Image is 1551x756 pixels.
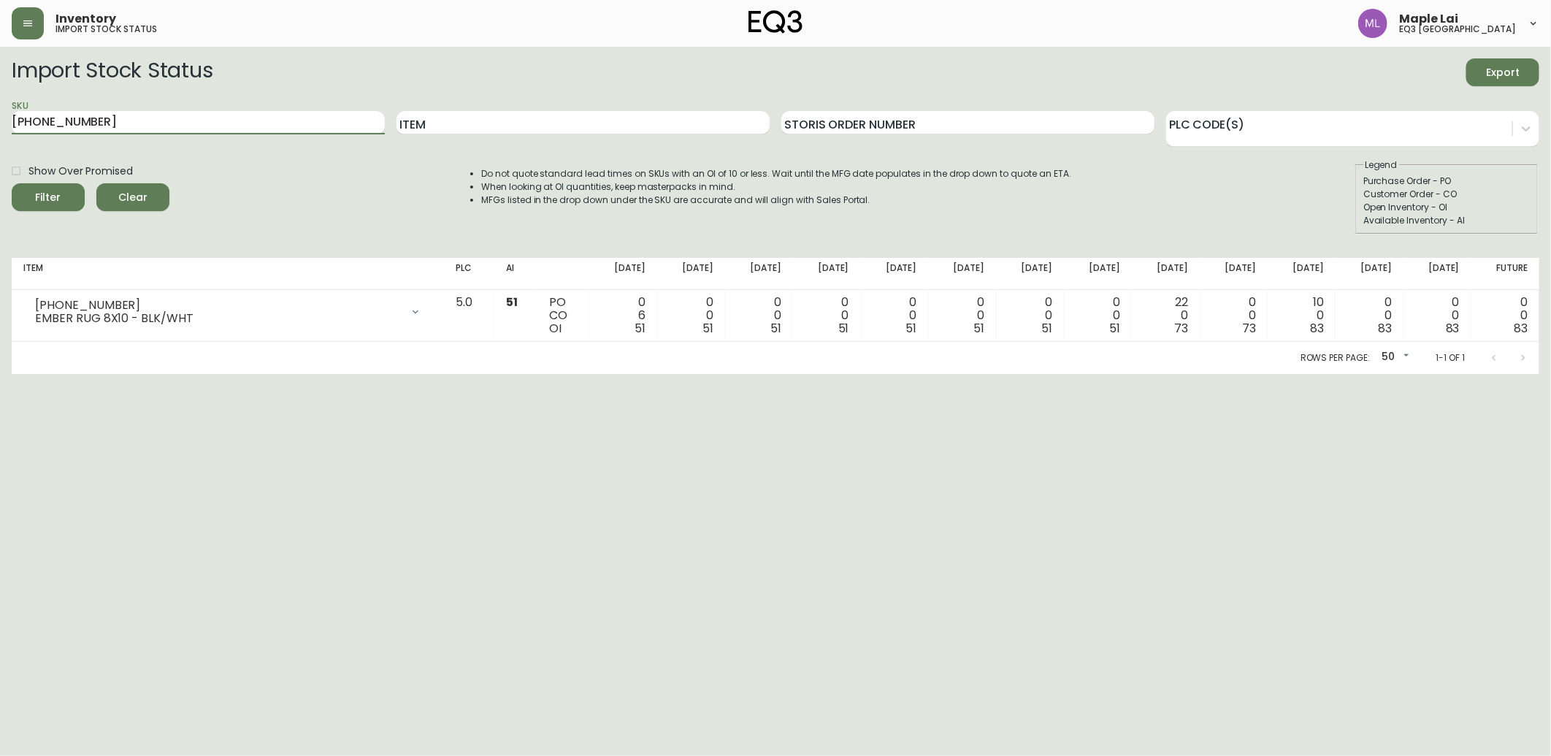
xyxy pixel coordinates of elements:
th: [DATE] [1268,258,1336,290]
div: Purchase Order - PO [1363,175,1530,188]
h2: Import Stock Status [12,58,212,86]
th: [DATE] [793,258,861,290]
th: Future [1471,258,1539,290]
span: 83 [1514,320,1528,337]
legend: Legend [1363,159,1399,172]
li: Do not quote standard lead times on SKUs with an OI of 10 or less. Wait until the MFG date popula... [481,167,1071,180]
th: [DATE] [929,258,997,290]
img: logo [748,10,803,34]
th: Item [12,258,445,290]
span: 83 [1378,320,1392,337]
span: Inventory [55,13,116,25]
div: Customer Order - CO [1363,188,1530,201]
th: [DATE] [997,258,1065,290]
span: 51 [974,320,985,337]
div: 10 0 [1279,296,1324,335]
div: 0 0 [805,296,849,335]
div: [PHONE_NUMBER]EMBER RUG 8X10 - BLK/WHT [23,296,433,328]
div: 0 6 [601,296,646,335]
li: When looking at OI quantities, keep masterpacks in mind. [481,180,1071,194]
div: EMBER RUG 8X10 - BLK/WHT [35,312,401,325]
span: 51 [506,294,518,310]
th: [DATE] [1200,258,1268,290]
span: Clear [108,188,158,207]
div: 0 0 [873,296,917,335]
th: [DATE] [589,258,657,290]
th: [DATE] [657,258,725,290]
th: [DATE] [1064,258,1132,290]
div: 50 [1376,345,1412,370]
span: 73 [1174,320,1188,337]
div: 0 0 [941,296,985,335]
div: Open Inventory - OI [1363,201,1530,214]
th: [DATE] [1132,258,1200,290]
span: 51 [1042,320,1053,337]
div: 0 0 [1076,296,1120,335]
div: Filter [36,188,61,207]
th: [DATE] [725,258,793,290]
span: 51 [635,320,646,337]
span: 51 [906,320,917,337]
div: 22 0 [1144,296,1188,335]
td: 5.0 [445,290,494,342]
th: PLC [445,258,494,290]
p: Rows per page: [1301,351,1370,364]
span: OI [549,320,562,337]
div: 0 0 [737,296,781,335]
span: 73 [1242,320,1256,337]
span: Export [1478,64,1528,82]
span: 51 [838,320,849,337]
span: 51 [702,320,713,337]
p: 1-1 of 1 [1436,351,1465,364]
li: MFGs listed in the drop down under the SKU are accurate and will align with Sales Portal. [481,194,1071,207]
button: Clear [96,183,169,211]
button: Export [1466,58,1539,86]
div: 0 0 [669,296,713,335]
div: [PHONE_NUMBER] [35,299,401,312]
th: [DATE] [861,258,929,290]
span: 83 [1446,320,1460,337]
th: [DATE] [1336,258,1403,290]
span: 51 [1109,320,1120,337]
th: [DATE] [1403,258,1471,290]
button: Filter [12,183,85,211]
span: Show Over Promised [28,164,133,179]
h5: import stock status [55,25,157,34]
span: 83 [1310,320,1324,337]
div: 0 0 [1347,296,1392,335]
div: 0 0 [1008,296,1053,335]
span: Maple Lai [1399,13,1458,25]
div: PO CO [549,296,578,335]
div: 0 0 [1415,296,1460,335]
span: 51 [770,320,781,337]
img: 61e28cffcf8cc9f4e300d877dd684943 [1358,9,1387,38]
th: AI [494,258,538,290]
div: Available Inventory - AI [1363,214,1530,227]
h5: eq3 [GEOGRAPHIC_DATA] [1399,25,1516,34]
div: 0 0 [1483,296,1528,335]
div: 0 0 [1211,296,1256,335]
